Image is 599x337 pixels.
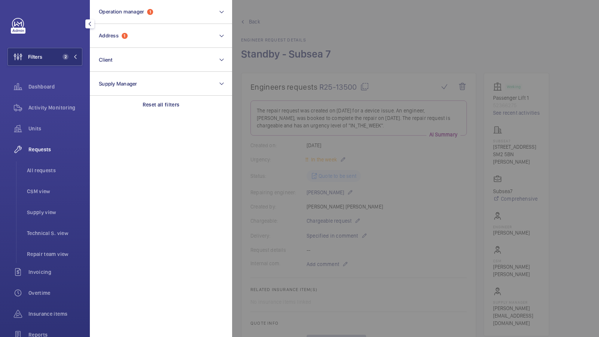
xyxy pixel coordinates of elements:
span: Technical S. view [27,229,82,237]
span: Filters [28,53,42,61]
span: Insurance items [28,310,82,318]
span: Units [28,125,82,132]
span: Dashboard [28,83,82,90]
button: Filters2 [7,48,82,66]
span: 2 [63,54,69,60]
span: Repair team view [27,250,82,258]
span: Overtime [28,289,82,297]
span: Requests [28,146,82,153]
span: Supply view [27,208,82,216]
span: CSM view [27,188,82,195]
span: Activity Monitoring [28,104,82,111]
span: All requests [27,167,82,174]
span: Invoicing [28,268,82,276]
